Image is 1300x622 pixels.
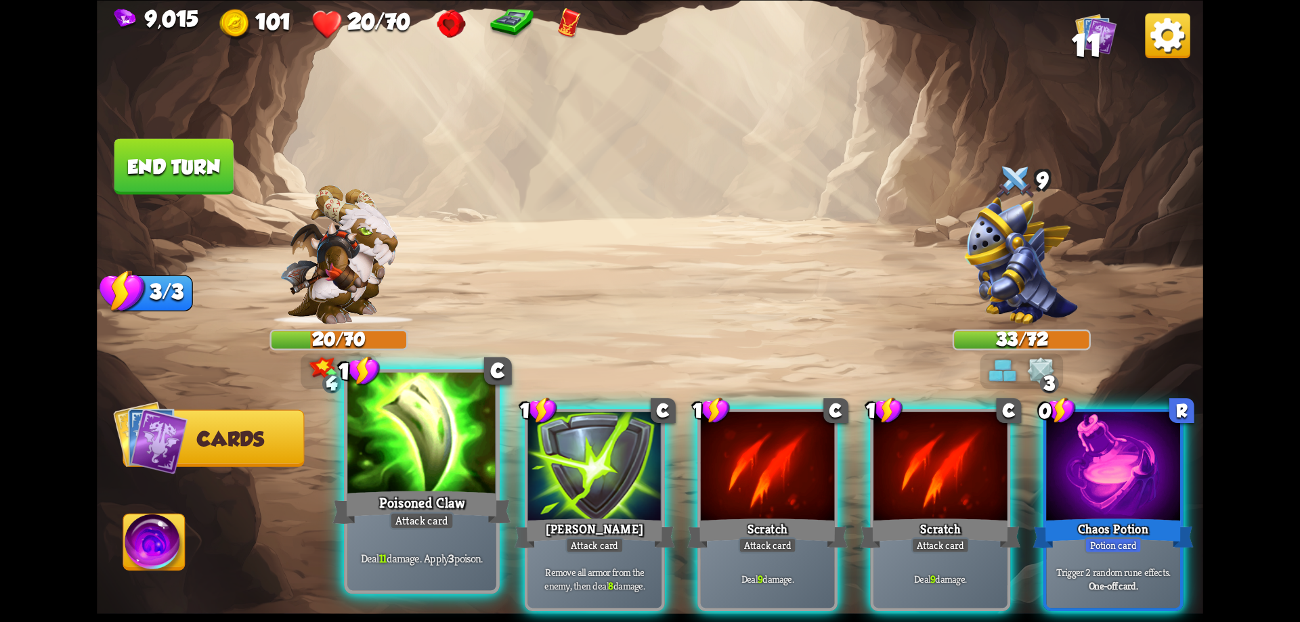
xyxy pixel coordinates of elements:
p: Deal damage. Apply poison. [351,550,493,565]
img: Stamina_Icon.png [100,269,146,313]
img: Heart.png [311,8,343,39]
div: Attack card [565,537,624,553]
div: Health [311,8,410,39]
b: 9 [758,572,762,585]
div: 1 [693,396,730,424]
img: Calculator - Shop inventory can be reset 3 times. [490,8,534,39]
img: Knight_Dragon.png [965,197,1079,324]
div: 4 [322,374,341,393]
div: Attack card [739,537,797,553]
b: 8 [608,579,613,592]
p: Deal damage. [704,572,831,585]
div: 20/70 [272,331,406,349]
img: Options_Button.png [1145,13,1190,58]
div: 0 [1039,396,1076,424]
img: Cards_Icon.png [1075,13,1117,54]
div: 3/3 [123,275,192,311]
img: Red Envelope - Normal enemies drop an additional card reward. [557,8,582,39]
div: C [651,398,676,423]
span: 101 [255,8,290,33]
div: 1 [866,396,903,424]
div: Scratch [687,515,848,551]
div: 3 [1040,374,1059,393]
b: 11 [379,550,387,565]
div: 1 [520,396,557,424]
b: 3 [448,550,454,565]
span: 11 [1072,28,1101,62]
div: C [997,398,1022,423]
button: Cards [123,409,304,466]
img: Crystallize.png [1027,357,1055,384]
div: C [484,357,512,384]
div: [PERSON_NAME] [515,515,675,551]
img: Cards_Icon.png [113,400,188,474]
div: Scratch [860,515,1020,551]
div: 33/72 [954,331,1089,349]
p: Trigger 2 random rune effects. [1049,565,1177,579]
img: Gem.png [114,8,137,29]
img: Barbarian_Dragon.png [280,185,398,324]
button: End turn [114,138,234,194]
img: Barricade.png [989,357,1016,384]
div: Gems [114,6,198,31]
div: 1 [339,355,380,386]
p: Remove all armor from the enemy, then deal damage. [531,565,658,592]
div: Chaos Potion [1033,515,1194,551]
div: Potion card [1085,537,1142,553]
div: C [823,398,848,423]
b: One-off card. [1089,579,1138,592]
p: Deal damage. [877,572,1004,585]
span: Cards [197,428,264,450]
div: Attack card [389,512,454,530]
img: Gold.png [220,8,251,39]
div: View all the cards in your deck [1075,13,1117,59]
div: 9 [953,160,1091,204]
div: Gold [220,8,290,39]
img: Bonus_Damage_Icon.png [309,357,337,380]
div: Attack card [911,537,970,553]
div: Poisoned Claw [332,487,511,527]
img: Heartstone - Heal for 1 health whenever using an ability. [436,8,467,39]
span: 20/70 [347,8,410,33]
img: Ability_Icon.png [124,514,186,576]
b: 9 [930,572,935,585]
div: R [1169,398,1194,423]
